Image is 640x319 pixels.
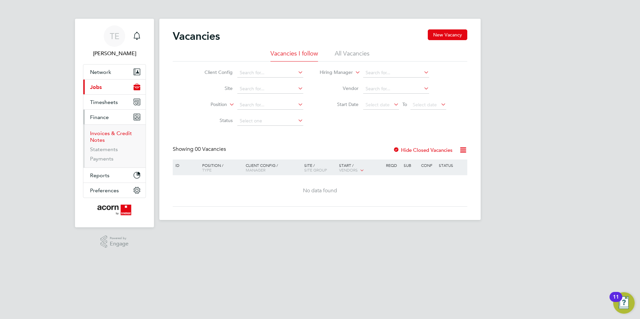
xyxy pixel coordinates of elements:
[90,130,132,143] a: Invoices & Credit Notes
[90,172,109,179] span: Reports
[314,69,353,76] label: Hiring Manager
[75,19,154,227] nav: Main navigation
[237,84,303,94] input: Search for...
[173,29,220,43] h2: Vacancies
[237,116,303,126] input: Select one
[613,297,619,306] div: 11
[174,159,197,171] div: ID
[83,49,146,58] span: Teresa Elliot
[366,102,390,108] span: Select date
[413,102,437,108] span: Select date
[83,65,146,79] button: Network
[90,84,102,90] span: Jobs
[83,25,146,58] a: TE[PERSON_NAME]
[110,32,119,40] span: TE
[90,155,113,162] a: Payments
[437,159,466,171] div: Status
[90,99,118,105] span: Timesheets
[195,146,226,152] span: 00 Vacancies
[419,159,437,171] div: Conf
[320,101,358,107] label: Start Date
[97,205,132,215] img: acornpeople-logo-retina.png
[83,110,146,124] button: Finance
[237,68,303,78] input: Search for...
[197,159,244,176] div: Position /
[110,241,129,247] span: Engage
[83,124,146,168] div: Finance
[194,85,233,91] label: Site
[83,95,146,109] button: Timesheets
[194,117,233,123] label: Status
[400,100,409,109] span: To
[320,85,358,91] label: Vendor
[110,235,129,241] span: Powered by
[244,159,303,176] div: Client Config /
[384,159,402,171] div: Reqd
[393,147,453,153] label: Hide Closed Vacancies
[174,187,466,194] div: No data found
[83,80,146,94] button: Jobs
[90,69,111,75] span: Network
[173,146,227,153] div: Showing
[90,114,109,120] span: Finance
[303,159,338,176] div: Site /
[90,146,118,152] a: Statements
[337,159,384,176] div: Start /
[363,84,429,94] input: Search for...
[402,159,419,171] div: Sub
[270,49,318,62] li: Vacancies I follow
[339,167,358,173] span: Vendors
[83,183,146,198] button: Preferences
[428,29,467,40] button: New Vacancy
[100,235,129,248] a: Powered byEngage
[613,292,635,314] button: Open Resource Center, 11 new notifications
[83,168,146,183] button: Reports
[335,49,370,62] li: All Vacancies
[188,101,227,108] label: Position
[194,69,233,75] label: Client Config
[363,68,429,78] input: Search for...
[83,205,146,215] a: Go to home page
[90,187,119,194] span: Preferences
[246,167,265,173] span: Manager
[304,167,327,173] span: Site Group
[237,100,303,110] input: Search for...
[202,167,212,173] span: Type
